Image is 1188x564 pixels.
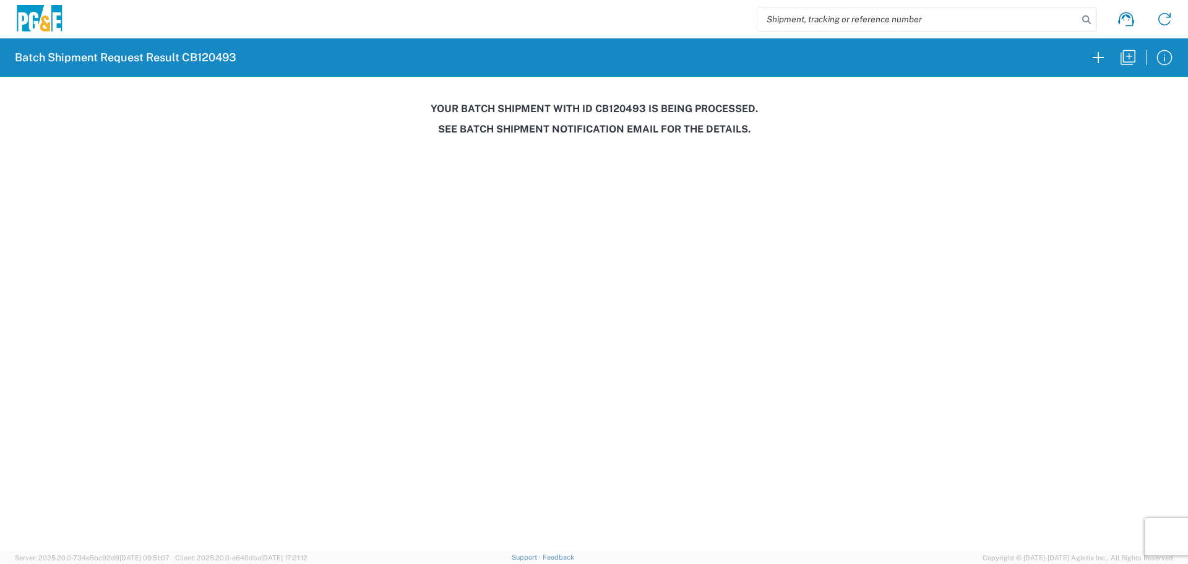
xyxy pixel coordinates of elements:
span: [DATE] 17:21:12 [261,554,308,562]
a: Feedback [543,553,574,561]
h2: Batch Shipment Request Result CB120493 [15,50,236,65]
a: Support [512,553,543,561]
img: pge [15,5,64,34]
input: Shipment, tracking or reference number [757,7,1078,31]
span: [DATE] 09:51:07 [119,554,170,562]
span: Copyright © [DATE]-[DATE] Agistix Inc., All Rights Reserved [983,552,1173,563]
h3: Your batch shipment with id CB120493 is being processed. [9,103,1179,115]
h3: See Batch Shipment Notification email for the details. [9,123,1179,135]
span: Server: 2025.20.0-734e5bc92d9 [15,554,170,562]
span: Client: 2025.20.0-e640dba [175,554,308,562]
